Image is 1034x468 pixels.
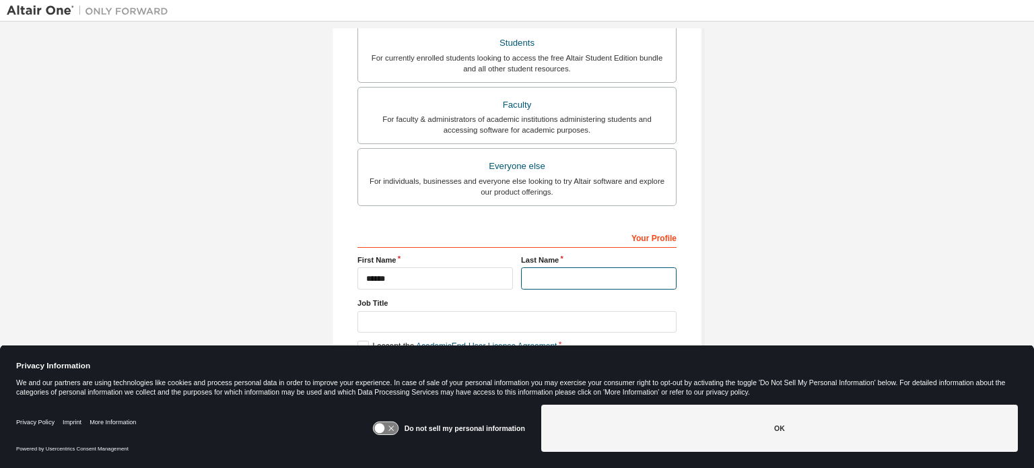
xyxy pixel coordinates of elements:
div: For faculty & administrators of academic institutions administering students and accessing softwa... [366,114,668,135]
img: Altair One [7,4,175,18]
div: Faculty [366,96,668,114]
div: For individuals, businesses and everyone else looking to try Altair software and explore our prod... [366,176,668,197]
a: Academic End-User License Agreement [416,341,557,351]
div: For currently enrolled students looking to access the free Altair Student Edition bundle and all ... [366,53,668,74]
div: Students [366,34,668,53]
label: I accept the [357,341,557,352]
label: First Name [357,255,513,265]
div: Your Profile [357,226,677,248]
label: Last Name [521,255,677,265]
div: Everyone else [366,157,668,176]
label: Job Title [357,298,677,308]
